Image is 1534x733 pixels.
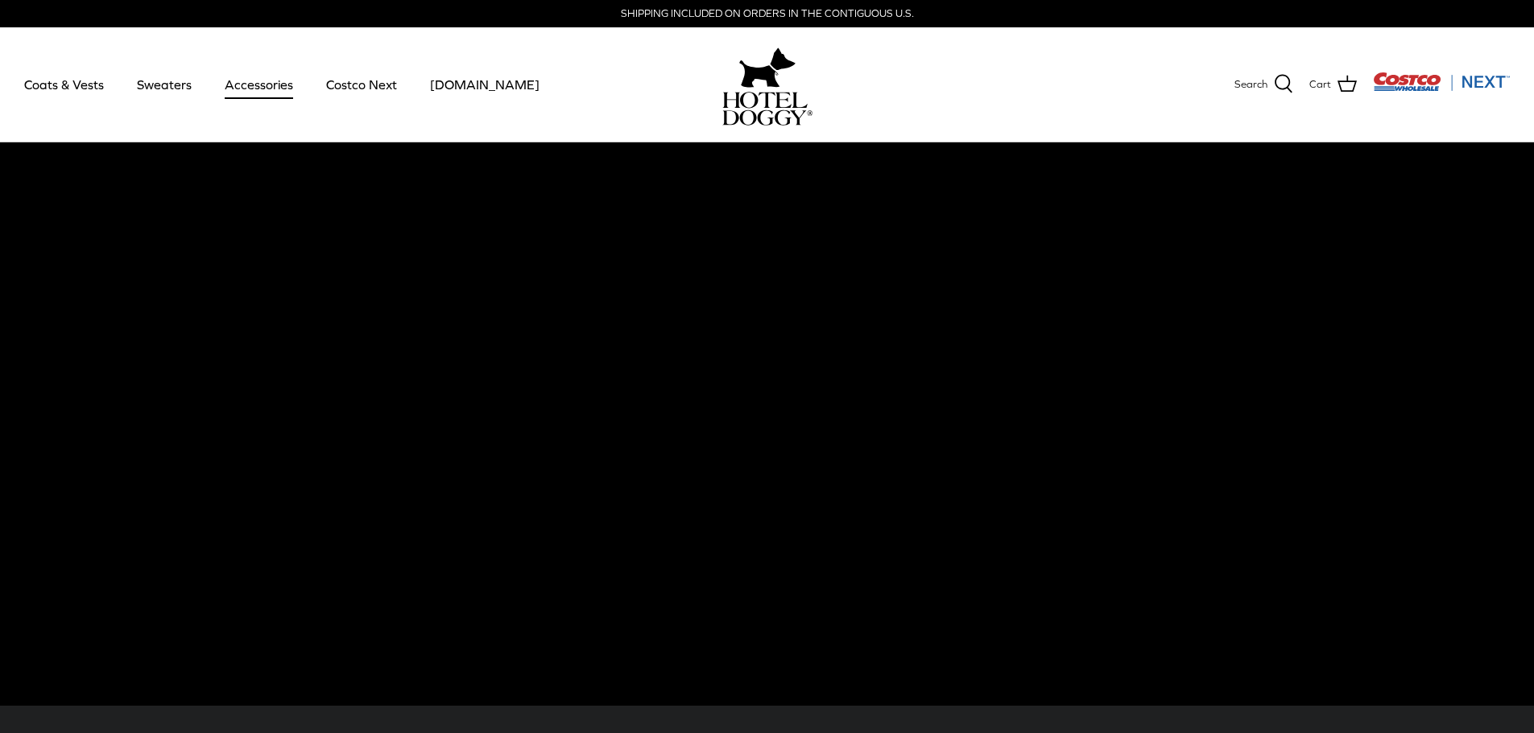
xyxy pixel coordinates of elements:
a: Cart [1309,74,1357,95]
span: Search [1234,76,1267,93]
a: hoteldoggy.com hoteldoggycom [722,43,812,126]
img: hoteldoggy.com [739,43,796,92]
a: Visit Costco Next [1373,82,1510,94]
a: Costco Next [312,57,411,112]
a: Coats & Vests [10,57,118,112]
span: Cart [1309,76,1331,93]
img: hoteldoggycom [722,92,812,126]
img: Costco Next [1373,72,1510,92]
a: Accessories [210,57,308,112]
a: Search [1234,74,1293,95]
a: [DOMAIN_NAME] [416,57,554,112]
a: Sweaters [122,57,206,112]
